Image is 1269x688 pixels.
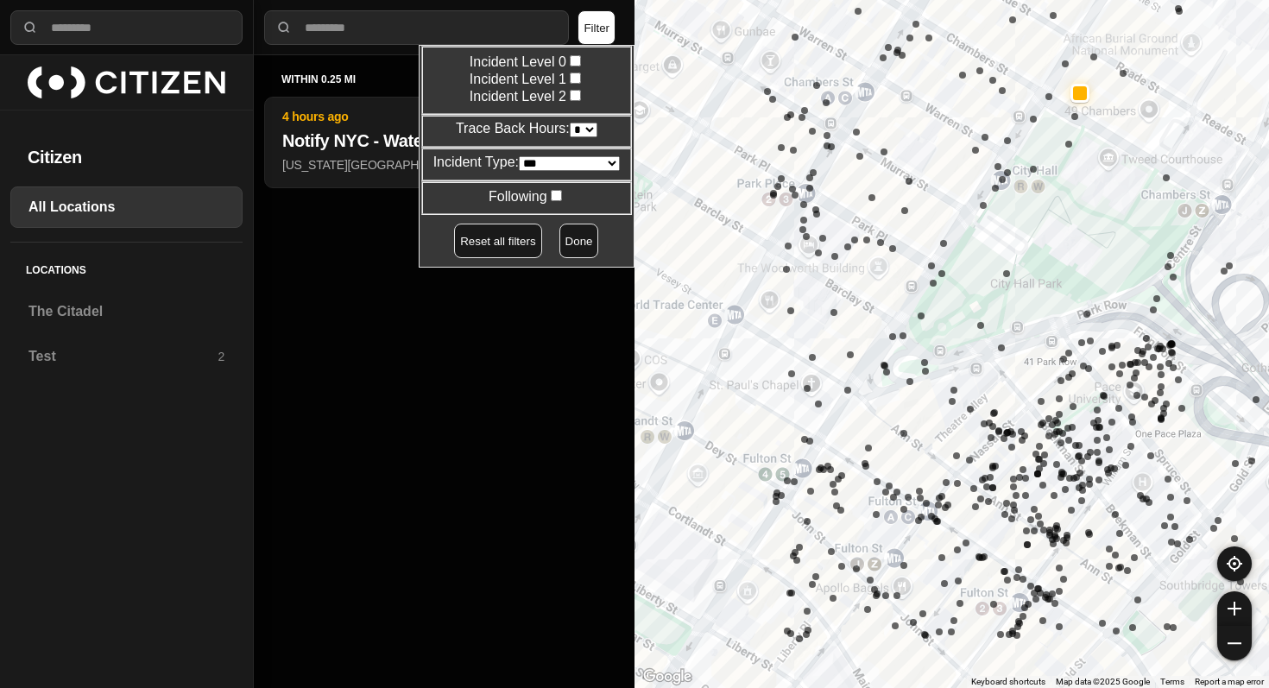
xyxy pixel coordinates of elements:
button: Keyboard shortcuts [971,676,1045,688]
img: zoom-in [1228,602,1241,615]
h3: Test [28,346,218,367]
a: Report a map error [1195,677,1264,686]
a: All Locations [10,186,243,228]
img: search [22,19,39,36]
label: Following [489,189,565,204]
input: Following [551,190,562,201]
button: zoom-in [1217,591,1252,626]
h3: The Citadel [28,301,224,322]
a: 4 hours agoTestNotify NYC - Waterbody Advisory[US_STATE][GEOGRAPHIC_DATA]star [264,157,624,172]
h5: within 0.25 mi [281,73,607,86]
a: Terms (opens in new tab) [1160,677,1184,686]
label: Incident Level 0 [433,53,620,70]
input: Incident Level 2 [570,90,581,101]
select: Incident Type: [519,156,620,171]
h2: Citizen [28,145,225,169]
label: Incident Type: [433,155,620,169]
button: Done [559,224,599,258]
img: logo [28,66,225,99]
button: 4 hours agoTestNotify NYC - Waterbody Advisory[US_STATE][GEOGRAPHIC_DATA]star [264,97,624,188]
label: Incident Level 2 [433,87,620,104]
button: Reset all filters [454,224,541,258]
h5: Locations [10,243,243,291]
h2: Notify NYC - Waterbody Advisory [282,129,606,153]
img: recenter [1227,556,1242,571]
span: Map data ©2025 Google [1056,677,1150,686]
img: zoom-out [1228,636,1241,650]
h3: All Locations [28,197,224,218]
select: Trace Back Hours: [570,123,597,137]
p: 4 hours ago [282,108,584,125]
img: Google [639,666,696,688]
p: [US_STATE][GEOGRAPHIC_DATA] [282,156,606,174]
a: The Citadel [10,291,243,332]
label: Incident Level 1 [433,70,620,87]
p: 2 [218,348,224,365]
input: Incident Level 1 [570,73,581,84]
a: Test2 [10,336,243,377]
label: Trace Back Hours: [456,121,597,136]
button: recenter [1217,546,1252,581]
img: search [275,19,293,36]
button: Filter [578,10,616,45]
button: zoom-out [1217,626,1252,660]
a: Open this area in Google Maps (opens a new window) [639,666,696,688]
input: Incident Level 0 [570,55,581,66]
